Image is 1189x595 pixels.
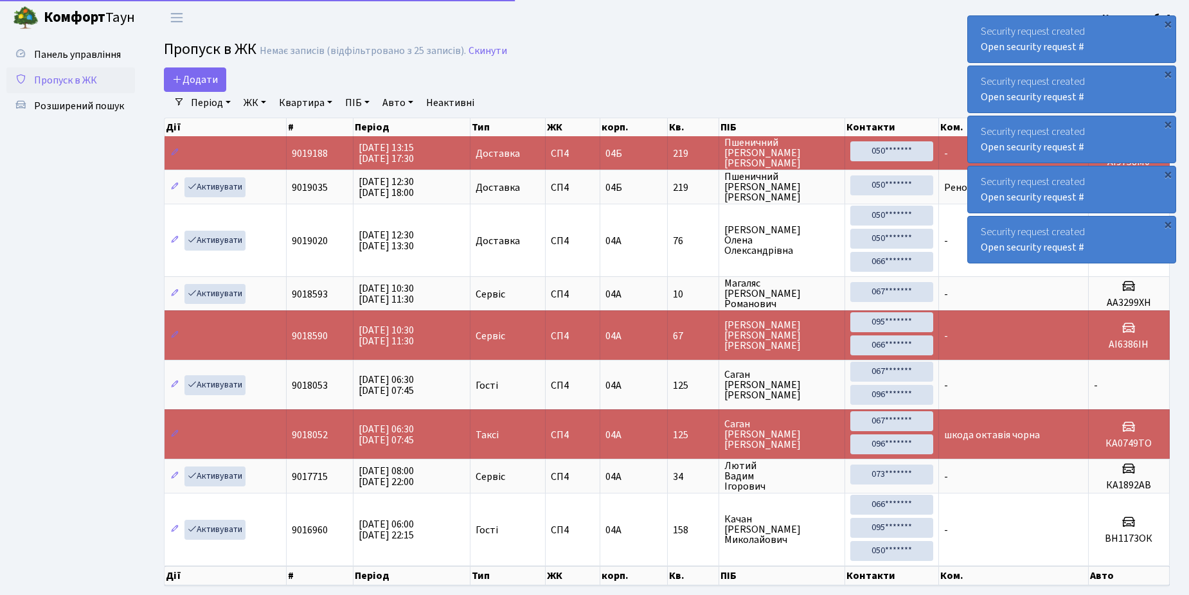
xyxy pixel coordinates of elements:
[476,289,505,299] span: Сервіс
[600,566,668,585] th: корп.
[44,7,105,28] b: Комфорт
[605,470,621,484] span: 04А
[164,38,256,60] span: Пропуск в ЖК
[184,284,246,304] a: Активувати
[359,281,414,306] span: [DATE] 10:30 [DATE] 11:30
[605,378,621,393] span: 04А
[668,566,719,585] th: Кв.
[551,472,594,482] span: СП4
[1161,118,1174,130] div: ×
[6,42,135,67] a: Панель управління
[470,566,546,585] th: Тип
[981,140,1084,154] a: Open security request #
[292,470,328,484] span: 9017715
[287,566,353,585] th: #
[1094,438,1164,450] h5: КА0749ТО
[968,217,1176,263] div: Security request created
[673,331,713,341] span: 67
[292,287,328,301] span: 9018593
[551,331,594,341] span: СП4
[161,7,193,28] button: Переключити навігацію
[1161,17,1174,30] div: ×
[605,523,621,537] span: 04А
[981,40,1084,54] a: Open security request #
[724,514,839,545] span: Качан [PERSON_NAME] Миколайович
[184,375,246,395] a: Активувати
[724,369,839,400] span: Саган [PERSON_NAME] [PERSON_NAME]
[359,228,414,253] span: [DATE] 12:30 [DATE] 13:30
[944,234,948,248] span: -
[186,92,236,114] a: Період
[981,190,1084,204] a: Open security request #
[551,525,594,535] span: СП4
[673,289,713,299] span: 10
[1089,566,1170,585] th: Авто
[605,428,621,442] span: 04А
[1094,339,1164,351] h5: АІ6386ІН
[968,116,1176,163] div: Security request created
[353,566,470,585] th: Період
[476,148,520,159] span: Доставка
[165,566,287,585] th: Дії
[944,378,948,393] span: -
[1094,297,1164,309] h5: АА3299ХН
[260,45,466,57] div: Немає записів (відфільтровано з 25 записів).
[359,517,414,542] span: [DATE] 06:00 [DATE] 22:15
[476,430,499,440] span: Таксі
[981,240,1084,254] a: Open security request #
[605,181,622,195] span: 04Б
[944,181,1034,195] span: Рено Мастер белый
[359,175,414,200] span: [DATE] 12:30 [DATE] 18:00
[292,378,328,393] span: 9018053
[1094,533,1164,545] h5: ВН1173ОК
[673,236,713,246] span: 76
[673,430,713,440] span: 125
[845,566,939,585] th: Контакти
[469,45,507,57] a: Скинути
[359,464,414,489] span: [DATE] 08:00 [DATE] 22:00
[724,138,839,168] span: Пшеничний [PERSON_NAME] [PERSON_NAME]
[600,118,668,136] th: корп.
[476,472,505,482] span: Сервіс
[944,523,948,537] span: -
[6,67,135,93] a: Пропуск в ЖК
[551,380,594,391] span: СП4
[1094,479,1164,492] h5: КА1892АВ
[476,525,498,535] span: Гості
[605,234,621,248] span: 04А
[673,472,713,482] span: 34
[944,329,948,343] span: -
[184,520,246,540] a: Активувати
[944,470,948,484] span: -
[724,172,839,202] span: Пшеничний [PERSON_NAME] [PERSON_NAME]
[292,181,328,195] span: 9019035
[673,525,713,535] span: 158
[172,73,218,87] span: Додати
[340,92,375,114] a: ПІБ
[724,225,839,256] span: [PERSON_NAME] Олена Олександрівна
[292,523,328,537] span: 9016960
[944,287,948,301] span: -
[476,331,505,341] span: Сервіс
[287,118,353,136] th: #
[673,148,713,159] span: 219
[551,148,594,159] span: СП4
[1102,11,1174,25] b: Консьєрж б. 4.
[551,182,594,193] span: СП4
[470,118,546,136] th: Тип
[551,430,594,440] span: СП4
[421,92,479,114] a: Неактивні
[359,323,414,348] span: [DATE] 10:30 [DATE] 11:30
[605,147,622,161] span: 04Б
[724,320,839,351] span: [PERSON_NAME] [PERSON_NAME] [PERSON_NAME]
[605,287,621,301] span: 04А
[165,118,287,136] th: Дії
[353,118,470,136] th: Період
[968,16,1176,62] div: Security request created
[292,234,328,248] span: 9019020
[34,48,121,62] span: Панель управління
[34,73,97,87] span: Пропуск в ЖК
[292,428,328,442] span: 9018052
[724,278,839,309] span: Магаляс [PERSON_NAME] Романович
[719,118,845,136] th: ПІБ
